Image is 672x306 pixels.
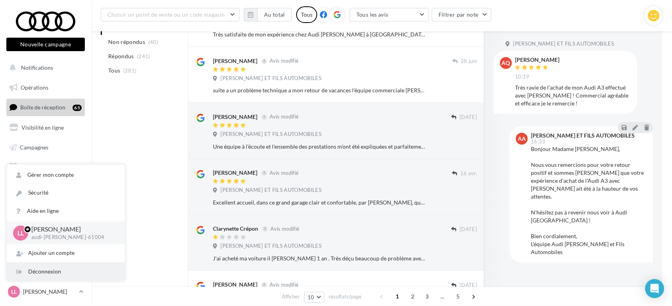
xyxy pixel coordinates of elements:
span: Afficher [282,293,300,300]
div: Open Intercom Messenger [645,279,664,298]
span: [PERSON_NAME] ET FILS AUTOMOBILES [220,131,322,138]
a: PLV et print personnalisable [5,178,86,202]
div: Très satisfaite de mon expérience chez Audi [PERSON_NAME] à [GEOGRAPHIC_DATA]. Le service client ... [213,31,425,38]
span: [DATE] [459,226,477,233]
div: suite a un problème technique a mon retour de vacances l'équipe commerciale [PERSON_NAME] et [PER... [213,86,425,94]
a: Sécurité [7,184,125,202]
a: LL [PERSON_NAME] [6,284,85,299]
button: Choisir un point de vente ou un code magasin [101,8,239,21]
span: 10 [308,294,314,300]
p: audi-[PERSON_NAME]-61004 [31,234,112,241]
span: 1 [391,290,404,303]
div: Clarynette Crépon [213,225,258,233]
span: Visibilité en ligne [21,124,64,131]
span: [PERSON_NAME] ET FILS AUTOMOBILES [513,40,614,48]
a: Médiathèque [5,159,86,175]
span: Avis modifié [270,226,299,232]
span: 16 avr. [460,170,477,177]
div: Excellent accueil, dans ce grand garage clair et confortable, par [PERSON_NAME], qui a su nous ac... [213,199,425,207]
span: AA [518,135,526,143]
span: Tous les avis [356,11,389,18]
span: Notifications [21,64,53,71]
button: Au total [244,8,292,21]
a: Opérations [5,79,86,96]
span: aQ [502,59,510,67]
span: 16:33 [531,139,546,144]
a: Campagnes [5,139,86,156]
div: [PERSON_NAME] [213,281,257,289]
span: Médiathèque [20,163,52,170]
span: 10:19 [515,73,530,80]
span: résultats/page [329,293,362,300]
span: (40) [148,39,158,45]
span: Campagnes [20,143,48,150]
button: Tous les avis [350,8,429,21]
div: Très ravie de l’achat de mon Audi A3 effectué avec [PERSON_NAME] ! Commercial agréable et efficac... [515,84,631,107]
button: Notifications [5,59,83,76]
a: Boîte de réception65 [5,99,86,116]
span: Choisir un point de vente ou un code magasin [107,11,225,18]
span: Avis modifié [270,281,299,288]
div: [PERSON_NAME] ET FILS AUTOMOBILES [531,133,635,138]
span: (241) [137,53,150,59]
span: [PERSON_NAME] ET FILS AUTOMOBILES [220,243,322,250]
span: (281) [123,67,137,74]
div: Tous [296,6,317,23]
span: 28 juin [461,58,477,65]
div: [PERSON_NAME] [515,57,559,63]
button: Filtrer par note [432,8,492,21]
div: J'ai acheté ma voiture il [PERSON_NAME] 1 an . Très déçu beaucoup de problème avec par exemple Tr... [213,254,425,262]
span: LL [17,228,24,237]
span: Non répondus [108,38,145,46]
p: [PERSON_NAME] [31,225,112,234]
a: Gérer mon compte [7,166,125,184]
div: [PERSON_NAME] [213,57,257,65]
a: Visibilité en ligne [5,119,86,136]
button: Nouvelle campagne [6,38,85,51]
p: [PERSON_NAME] [23,288,76,296]
span: [PERSON_NAME] ET FILS AUTOMOBILES [220,75,322,82]
div: [PERSON_NAME] [213,169,257,177]
span: 3 [421,290,433,303]
a: Aide en ligne [7,202,125,220]
button: Au total [257,8,292,21]
div: 65 [73,105,82,111]
span: [PERSON_NAME] ET FILS AUTOMOBILES [220,187,322,194]
span: Avis modifié [270,170,299,176]
span: ... [436,290,449,303]
span: Tous [108,67,120,75]
span: Boîte de réception [20,104,65,111]
span: 2 [406,290,419,303]
button: 10 [304,292,324,303]
div: Ajouter un compte [7,244,125,262]
span: 5 [452,290,464,303]
div: [PERSON_NAME] [213,113,257,121]
span: Répondus [108,52,134,60]
span: Avis modifié [270,114,299,120]
span: Avis modifié [270,58,299,64]
span: LL [11,288,17,296]
span: Opérations [21,84,48,91]
div: Bonjour Madame [PERSON_NAME], Nous vous remercions pour votre retour positif et sommes [PERSON_NA... [531,145,647,256]
div: Une équipe à l’écoute et l’ensemble des prestations m’ont été expliquées et parfaitement réalisées. [213,143,425,151]
div: Déconnexion [7,263,125,281]
span: [DATE] [459,114,477,121]
span: [DATE] [459,282,477,289]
